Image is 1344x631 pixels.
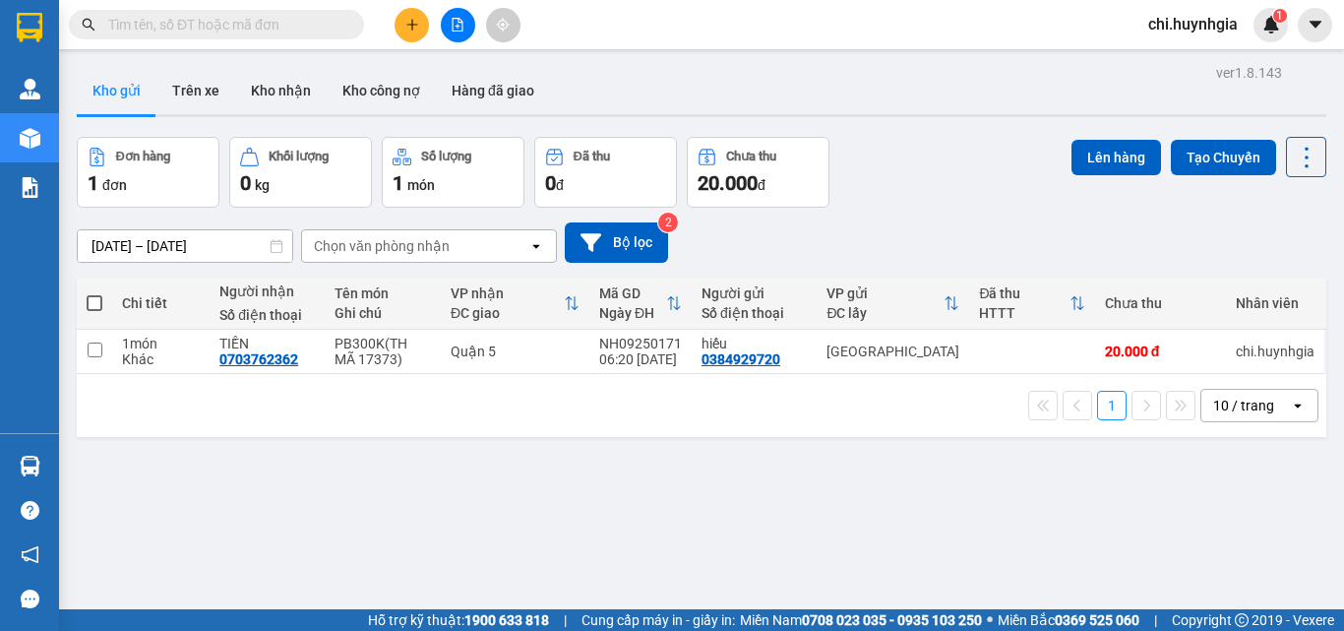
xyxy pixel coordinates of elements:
button: Trên xe [156,67,235,114]
button: file-add [441,8,475,42]
span: đơn [102,177,127,193]
img: solution-icon [20,177,40,198]
div: VP gửi [826,285,944,301]
div: 0703762362 [219,351,298,367]
div: PB300K(TH MÃ 17373) [335,336,431,367]
button: caret-down [1298,8,1332,42]
div: Đã thu [574,150,610,163]
span: caret-down [1307,16,1324,33]
div: Số điện thoại [702,305,807,321]
div: Ghi chú [335,305,431,321]
span: Cung cấp máy in - giấy in: [581,609,735,631]
th: Toggle SortBy [441,278,589,330]
span: Miền Nam [740,609,982,631]
strong: 1900 633 818 [464,612,549,628]
div: 1 món [122,336,200,351]
img: warehouse-icon [20,79,40,99]
div: Tên món [335,285,431,301]
div: Mã GD [599,285,666,301]
th: Toggle SortBy [589,278,692,330]
span: 0 [545,171,556,195]
span: 20.000 [698,171,758,195]
div: ver 1.8.143 [1216,62,1282,84]
div: NH09250171 [599,336,682,351]
img: logo-vxr [17,13,42,42]
button: Khối lượng0kg [229,137,372,208]
input: Tìm tên, số ĐT hoặc mã đơn [108,14,340,35]
div: Chọn văn phòng nhận [314,236,450,256]
span: search [82,18,95,32]
div: Chưa thu [726,150,776,163]
svg: open [1290,398,1306,413]
span: ⚪️ [987,616,993,624]
span: aim [496,18,510,32]
img: warehouse-icon [20,128,40,149]
span: 1 [1276,9,1283,23]
span: 0 [240,171,251,195]
sup: 1 [1273,9,1287,23]
div: Số điện thoại [219,307,315,323]
svg: open [528,238,544,254]
div: chi.huynhgia [1236,344,1314,359]
div: HTTT [979,305,1069,321]
div: TIỀN [219,336,315,351]
button: Đã thu0đ [534,137,677,208]
button: plus [395,8,429,42]
div: Người nhận [219,284,315,299]
button: Tạo Chuyến [1171,140,1276,175]
button: Chưa thu20.000đ [687,137,829,208]
input: Select a date range. [78,230,292,262]
span: notification [21,545,39,564]
button: Số lượng1món [382,137,524,208]
button: Bộ lọc [565,222,668,263]
span: món [407,177,435,193]
span: plus [405,18,419,32]
button: Kho công nợ [327,67,436,114]
button: Kho nhận [235,67,327,114]
button: Đơn hàng1đơn [77,137,219,208]
span: file-add [451,18,464,32]
img: icon-new-feature [1262,16,1280,33]
button: Lên hàng [1071,140,1161,175]
span: | [1154,609,1157,631]
img: warehouse-icon [20,456,40,476]
div: hiếu [702,336,807,351]
span: chi.huynhgia [1132,12,1253,36]
th: Toggle SortBy [969,278,1094,330]
div: Khối lượng [269,150,329,163]
span: Hỗ trợ kỹ thuật: [368,609,549,631]
strong: 0708 023 035 - 0935 103 250 [802,612,982,628]
span: đ [758,177,765,193]
div: VP nhận [451,285,564,301]
button: aim [486,8,520,42]
span: kg [255,177,270,193]
div: 0384929720 [702,351,780,367]
span: copyright [1235,613,1249,627]
div: 06:20 [DATE] [599,351,682,367]
div: Nhân viên [1236,295,1314,311]
span: đ [556,177,564,193]
div: Khác [122,351,200,367]
div: ĐC giao [451,305,564,321]
sup: 2 [658,213,678,232]
span: 1 [88,171,98,195]
button: Kho gửi [77,67,156,114]
div: Người gửi [702,285,807,301]
div: ĐC lấy [826,305,944,321]
div: Đơn hàng [116,150,170,163]
div: Số lượng [421,150,471,163]
div: Đã thu [979,285,1069,301]
button: Hàng đã giao [436,67,550,114]
div: [GEOGRAPHIC_DATA] [826,344,959,359]
div: 20.000 đ [1105,344,1216,359]
span: message [21,590,39,608]
span: 1 [393,171,403,195]
span: Miền Bắc [998,609,1139,631]
div: Ngày ĐH [599,305,666,321]
div: Chi tiết [122,295,200,311]
div: 10 / trang [1213,396,1274,415]
strong: 0369 525 060 [1055,612,1139,628]
th: Toggle SortBy [817,278,969,330]
button: 1 [1097,391,1127,420]
div: Chưa thu [1105,295,1216,311]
